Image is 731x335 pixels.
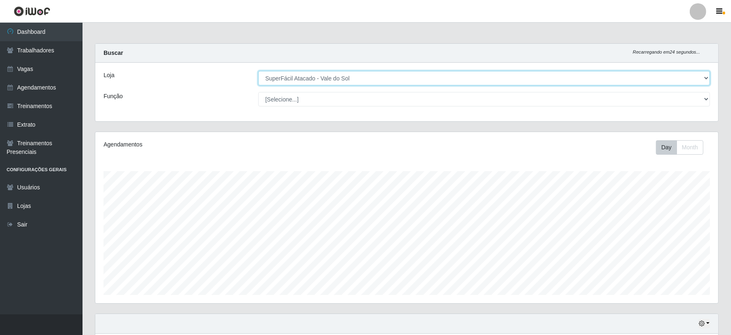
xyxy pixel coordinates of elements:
div: Toolbar with button groups [656,140,710,155]
img: CoreUI Logo [14,6,50,17]
div: First group [656,140,703,155]
strong: Buscar [104,50,123,56]
div: Agendamentos [104,140,349,149]
label: Função [104,92,123,101]
button: Month [677,140,703,155]
i: Recarregando em 24 segundos... [633,50,700,54]
label: Loja [104,71,114,80]
button: Day [656,140,677,155]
